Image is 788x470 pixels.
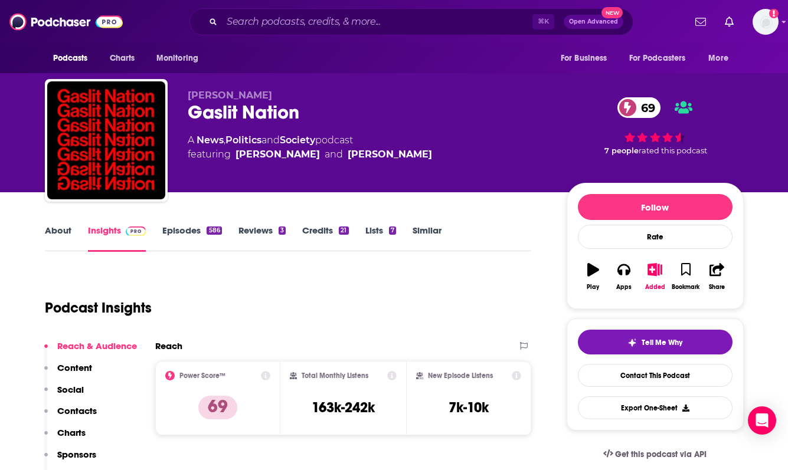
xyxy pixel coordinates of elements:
a: Similar [413,225,442,252]
h2: New Episode Listens [428,372,493,380]
div: Rate [578,225,733,249]
button: Added [639,255,670,298]
a: Politics [225,134,261,146]
div: [PERSON_NAME] [236,147,320,162]
span: Podcasts [53,50,88,67]
div: 7 [389,226,396,235]
img: Gaslit Nation [47,81,165,199]
button: Content [44,362,92,384]
button: Social [44,384,84,406]
p: Sponsors [57,449,96,460]
span: and [325,147,343,162]
h2: Power Score™ [179,372,225,380]
img: Podchaser Pro [126,226,146,236]
button: Apps [609,255,639,298]
p: Contacts [57,405,97,416]
button: open menu [552,47,622,70]
p: 69 [198,396,237,419]
p: Reach & Audience [57,340,137,351]
img: tell me why sparkle [627,338,637,347]
a: Reviews3 [238,225,286,252]
div: Search podcasts, credits, & more... [189,8,633,35]
a: News [197,134,224,146]
span: Open Advanced [569,19,618,25]
a: About [45,225,71,252]
img: User Profile [753,9,779,35]
a: Contact This Podcast [578,364,733,387]
img: Podchaser - Follow, Share and Rate Podcasts [9,11,123,33]
h1: Podcast Insights [45,299,152,317]
button: Play [578,255,609,298]
button: Charts [44,427,86,449]
button: open menu [45,47,103,70]
span: , [224,134,225,146]
h2: Reach [155,340,182,351]
span: Charts [110,50,135,67]
div: A podcast [188,133,432,162]
button: tell me why sparkleTell Me Why [578,330,733,354]
button: Bookmark [671,255,701,298]
div: Apps [616,284,632,291]
button: Share [701,255,732,298]
span: 7 people [604,146,639,155]
h3: 7k-10k [449,399,489,416]
span: Monitoring [156,50,198,67]
svg: Add a profile image [769,9,779,18]
div: 586 [207,226,221,235]
button: Contacts [44,405,97,427]
div: Open Intercom Messenger [748,406,776,435]
p: Charts [57,427,86,438]
span: [PERSON_NAME] [188,90,272,101]
span: Get this podcast via API [615,449,707,459]
button: open menu [700,47,743,70]
div: 69 7 peoplerated this podcast [567,90,744,163]
a: Lists7 [365,225,396,252]
span: 69 [629,97,661,118]
h2: Total Monthly Listens [302,372,368,380]
span: rated this podcast [639,146,707,155]
a: Charts [102,47,142,70]
button: Follow [578,194,733,220]
span: More [708,50,728,67]
a: Show notifications dropdown [691,12,711,32]
a: Show notifications dropdown [720,12,738,32]
a: InsightsPodchaser Pro [88,225,146,252]
p: Social [57,384,84,395]
div: Bookmark [672,284,699,291]
span: ⌘ K [532,14,554,29]
div: Added [645,284,665,291]
a: Credits21 [302,225,348,252]
input: Search podcasts, credits, & more... [222,12,532,31]
a: Episodes586 [162,225,221,252]
button: Show profile menu [753,9,779,35]
span: Logged in as cfreundlich [753,9,779,35]
a: Get this podcast via API [594,440,717,469]
span: and [261,134,280,146]
button: Reach & Audience [44,340,137,362]
a: Society [280,134,315,146]
div: 21 [339,226,348,235]
span: featuring [188,147,432,162]
button: open menu [148,47,214,70]
span: Tell Me Why [642,338,682,347]
div: Share [709,284,725,291]
h3: 163k-242k [312,399,375,416]
span: New [601,7,623,18]
div: 3 [279,226,286,235]
button: open menu [622,47,703,70]
div: Play [587,284,599,291]
span: For Business [561,50,607,67]
button: Open AdvancedNew [564,15,623,29]
span: For Podcasters [629,50,686,67]
div: [PERSON_NAME] [348,147,432,162]
button: Export One-Sheet [578,396,733,419]
a: 69 [617,97,661,118]
p: Content [57,362,92,373]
